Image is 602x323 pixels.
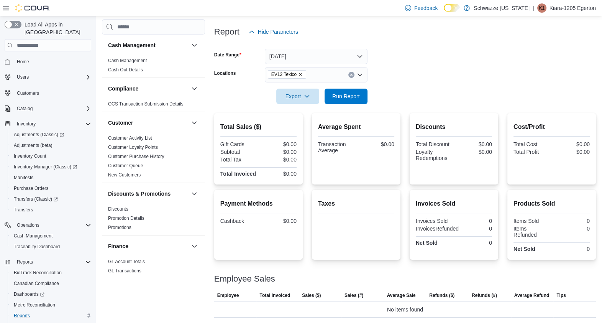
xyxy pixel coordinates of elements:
a: BioTrack Reconciliation [11,268,65,277]
div: Total Profit [513,149,550,155]
h2: Average Spent [318,122,394,132]
span: Feedback [414,4,438,12]
span: Cash Management [108,58,147,64]
button: Cash Management [108,41,188,49]
button: Catalog [2,103,94,114]
button: Finance [190,242,199,251]
span: Purchase Orders [14,185,49,191]
button: Cash Management [8,231,94,241]
a: Inventory Manager (Classic) [11,162,80,171]
span: Operations [17,222,39,228]
a: Customer Purchase History [108,154,164,159]
button: Export [276,89,319,104]
a: Reports [11,311,33,320]
span: Hide Parameters [258,28,298,36]
button: Discounts & Promotions [108,190,188,198]
button: BioTrack Reconciliation [8,267,94,278]
span: Transfers (Classic) [14,196,58,202]
span: Cash Out Details [108,67,143,73]
span: Inventory [14,119,91,129]
p: Schwazze [US_STATE] [474,3,530,13]
strong: Net Sold [416,240,438,246]
span: Dashboards [11,290,91,299]
button: Run Report [325,89,367,104]
a: Metrc Reconciliation [11,300,58,310]
span: Reports [11,311,91,320]
div: $0.00 [260,218,297,224]
span: Sales (#) [344,292,363,298]
span: GL Account Totals [108,259,145,265]
span: Traceabilty Dashboard [14,244,60,250]
h2: Discounts [416,122,492,132]
span: Home [14,57,91,66]
a: Canadian Compliance [11,279,62,288]
a: Manifests [11,173,36,182]
button: Reports [2,257,94,267]
span: Customers [14,88,91,97]
span: Transfers [14,207,33,213]
h2: Taxes [318,199,394,208]
span: Sales ($) [302,292,321,298]
button: Remove EV12 Texico from selection in this group [298,72,303,77]
a: Adjustments (beta) [11,141,56,150]
span: Manifests [14,175,33,181]
span: Customer Purchase History [108,153,164,160]
span: Transfers [11,205,91,214]
a: Customer Loyalty Points [108,145,158,150]
div: Transaction Average [318,141,355,153]
span: Tips [556,292,566,298]
button: Compliance [108,85,188,92]
label: Locations [214,70,236,76]
a: New Customers [108,172,141,178]
a: Dashboards [8,289,94,300]
button: Hide Parameters [246,24,301,40]
a: Dashboards [11,290,48,299]
button: Inventory [14,119,39,129]
span: Catalog [14,104,91,113]
a: Cash Management [108,58,147,63]
button: Inventory [2,119,94,129]
span: Promotion Details [108,215,144,221]
div: $0.00 [553,141,590,147]
button: Discounts & Promotions [190,189,199,198]
div: $0.00 [260,171,297,177]
span: Customer Activity List [108,135,152,141]
button: Reports [14,257,36,267]
span: GL Transactions [108,268,141,274]
h2: Cost/Profit [513,122,590,132]
h3: Cash Management [108,41,156,49]
div: $0.00 [260,157,297,163]
span: Reports [14,313,30,319]
span: Catalog [17,105,33,112]
button: Catalog [14,104,36,113]
div: 0 [553,218,590,224]
strong: Net Sold [513,246,535,252]
div: 0 [455,240,492,246]
span: Employee [217,292,239,298]
button: Customer [108,119,188,127]
div: $0.00 [358,141,394,147]
a: Promotions [108,225,131,230]
span: Total Invoiced [259,292,290,298]
p: Kiara-1205 Egerton [550,3,596,13]
div: Finance [102,257,205,279]
button: Finance [108,242,188,250]
div: Gift Cards [220,141,257,147]
div: Loyalty Redemptions [416,149,453,161]
div: $0.00 [455,149,492,155]
span: Dashboards [14,291,44,297]
button: Users [2,72,94,82]
button: Traceabilty Dashboard [8,241,94,252]
div: 0 [462,226,492,232]
span: Refunds (#) [472,292,497,298]
h3: Report [214,27,239,36]
button: Cash Management [190,41,199,50]
div: Discounts & Promotions [102,204,205,235]
a: GL Transactions [108,268,141,274]
div: Items Sold [513,218,550,224]
h3: Employee Sales [214,274,275,283]
a: Cash Out Details [108,67,143,73]
span: Cash Management [14,233,52,239]
button: Operations [14,221,43,230]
